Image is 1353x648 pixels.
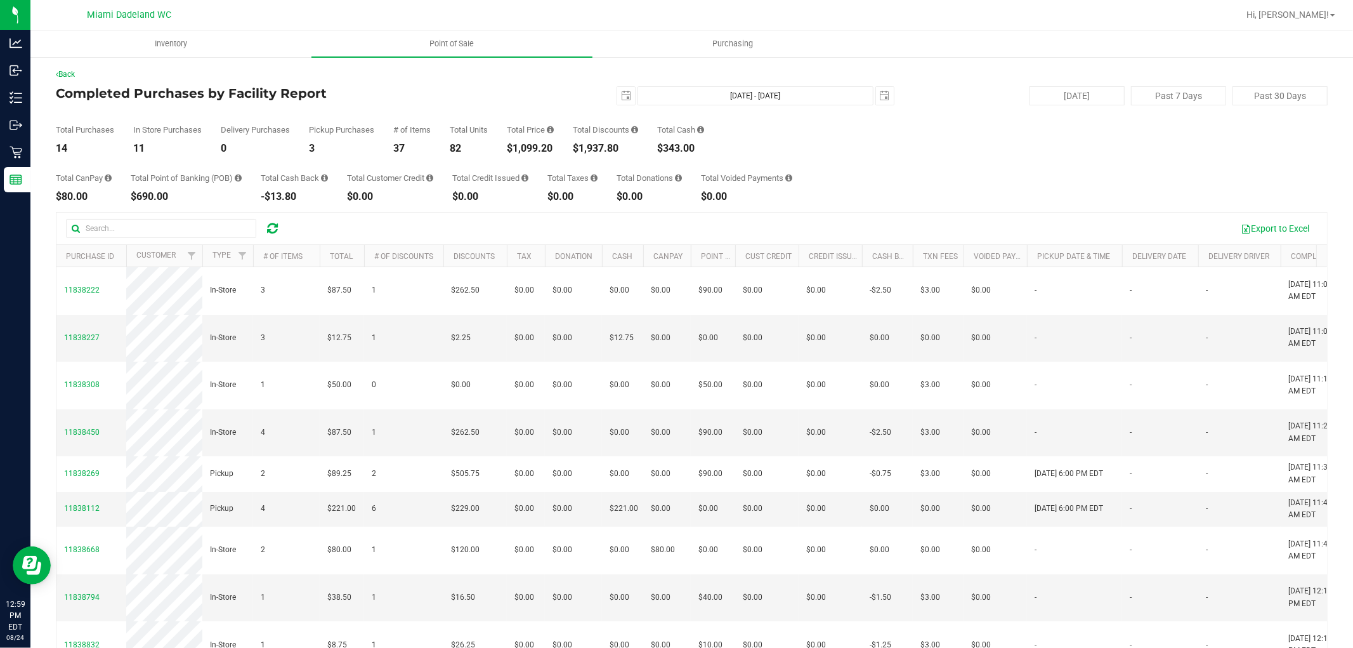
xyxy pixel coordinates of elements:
span: $16.50 [451,592,475,604]
span: - [1206,468,1208,480]
a: Delivery Driver [1208,252,1269,261]
span: - [1035,592,1036,604]
span: - [1206,544,1208,556]
span: $0.00 [651,503,670,515]
span: $0.00 [806,426,826,439]
div: Total Donations [617,174,682,182]
span: $0.00 [610,544,629,556]
i: Sum of the successful, non-voided point-of-banking payment transactions, both via payment termina... [235,174,242,182]
span: 1 [261,379,265,391]
span: - [1035,544,1036,556]
span: 1 [372,592,376,604]
span: - [1206,592,1208,604]
span: 11838668 [64,545,100,554]
span: - [1130,379,1132,391]
span: In-Store [210,426,236,439]
span: $0.00 [806,284,826,296]
span: [DATE] 11:47 AM EDT [1288,497,1337,521]
span: $0.00 [651,332,670,344]
inline-svg: Inbound [10,64,22,77]
span: 1 [372,544,376,556]
p: 12:59 PM EDT [6,598,25,633]
span: - [1130,284,1132,296]
span: - [1035,426,1036,439]
button: [DATE] [1029,86,1125,105]
i: Sum of the total prices of all purchases in the date range. [547,126,554,134]
span: $2.25 [451,332,471,344]
span: [DATE] 6:00 PM EDT [1035,503,1103,515]
inline-svg: Outbound [10,119,22,131]
span: [DATE] 11:34 AM EDT [1288,461,1337,486]
div: $0.00 [701,192,792,202]
h4: Completed Purchases by Facility Report [56,86,480,100]
span: $90.00 [698,426,722,439]
a: Purchasing [592,30,873,57]
div: Total Taxes [547,174,598,182]
i: Sum of the successful, non-voided CanPay payment transactions for all purchases in the date range. [105,174,112,182]
span: $0.00 [451,379,471,391]
span: - [1130,544,1132,556]
span: select [617,87,635,105]
span: $38.50 [327,592,351,604]
span: 1 [372,426,376,439]
span: $0.00 [698,503,718,515]
span: $0.00 [651,379,670,391]
span: $262.50 [451,426,480,439]
span: $0.00 [610,379,629,391]
span: [DATE] 6:00 PM EDT [1035,468,1103,480]
span: $0.00 [920,332,940,344]
span: $3.00 [920,284,940,296]
div: 14 [56,143,114,154]
a: # of Items [263,252,303,261]
span: In-Store [210,592,236,604]
div: $80.00 [56,192,112,202]
span: $3.00 [920,592,940,604]
span: $0.00 [552,332,572,344]
input: Search... [66,219,256,238]
div: $1,099.20 [507,143,554,154]
span: Miami Dadeland WC [88,10,172,20]
span: $0.00 [514,379,534,391]
div: 37 [393,143,431,154]
span: $0.00 [698,544,718,556]
span: $0.00 [552,284,572,296]
a: Donation [555,252,592,261]
span: In-Store [210,332,236,344]
div: Total Cash [657,126,704,134]
div: 82 [450,143,488,154]
span: $0.00 [743,544,762,556]
span: 2 [261,544,265,556]
div: # of Items [393,126,431,134]
span: - [1206,332,1208,344]
div: In Store Purchases [133,126,202,134]
span: -$2.50 [870,426,891,439]
div: $343.00 [657,143,704,154]
a: Inventory [30,30,311,57]
span: $120.00 [451,544,480,556]
span: $90.00 [698,284,722,296]
a: Completed At [1291,252,1345,261]
a: Filter [181,245,202,267]
i: Sum of the discount values applied to the all purchases in the date range. [631,126,638,134]
span: 11838269 [64,469,100,478]
span: $80.00 [651,544,675,556]
span: $221.00 [610,503,638,515]
span: $50.00 [327,379,351,391]
span: Pickup [210,468,233,480]
span: $0.00 [920,503,940,515]
span: 11838308 [64,380,100,389]
span: - [1035,332,1036,344]
span: $40.00 [698,592,722,604]
span: $0.00 [610,592,629,604]
span: [DATE] 11:26 AM EDT [1288,420,1337,444]
div: $0.00 [347,192,433,202]
span: - [1206,503,1208,515]
span: $0.00 [514,544,534,556]
span: $3.00 [920,379,940,391]
span: - [1035,379,1036,391]
span: Hi, [PERSON_NAME]! [1246,10,1329,20]
span: $3.00 [920,426,940,439]
span: 4 [261,426,265,439]
span: Pickup [210,503,233,515]
span: $0.00 [806,503,826,515]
